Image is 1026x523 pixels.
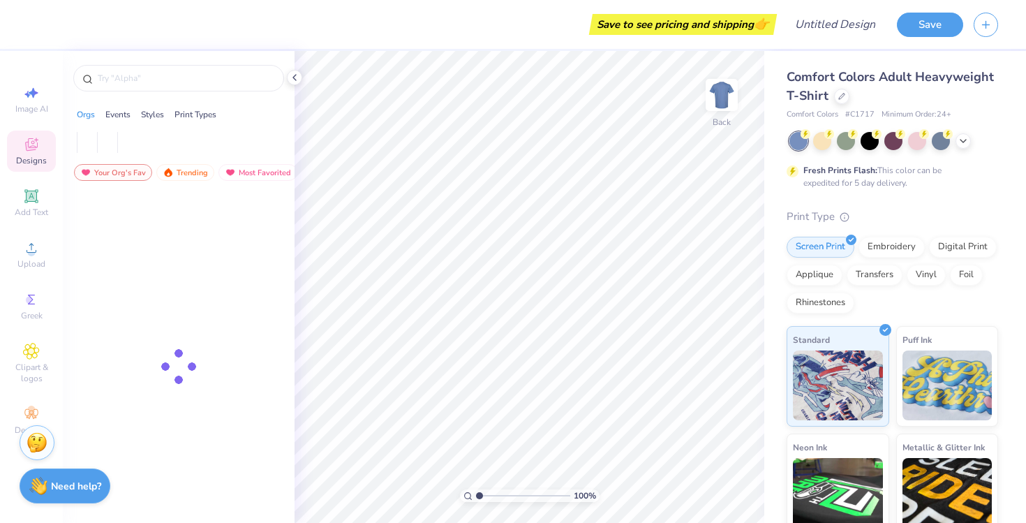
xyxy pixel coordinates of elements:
[77,108,95,121] div: Orgs
[105,108,131,121] div: Events
[574,489,596,502] span: 100 %
[156,164,214,181] div: Trending
[882,109,951,121] span: Minimum Order: 24 +
[15,207,48,218] span: Add Text
[17,258,45,270] span: Upload
[141,108,164,121] div: Styles
[803,165,877,176] strong: Fresh Prints Flash:
[787,265,842,286] div: Applique
[174,108,216,121] div: Print Types
[793,440,827,455] span: Neon Ink
[74,164,152,181] div: Your Org's Fav
[897,13,963,37] button: Save
[218,164,297,181] div: Most Favorited
[902,440,985,455] span: Metallic & Glitter Ink
[787,293,854,314] div: Rhinestones
[793,351,883,420] img: Standard
[96,71,275,85] input: Try "Alpha"
[858,237,925,258] div: Embroidery
[15,425,48,436] span: Decorate
[950,265,983,286] div: Foil
[51,480,101,493] strong: Need help?
[787,209,998,225] div: Print Type
[787,68,994,104] span: Comfort Colors Adult Heavyweight T-Shirt
[847,265,902,286] div: Transfers
[80,168,91,177] img: most_fav.gif
[784,10,886,38] input: Untitled Design
[16,155,47,166] span: Designs
[21,310,43,321] span: Greek
[902,351,992,420] img: Puff Ink
[902,332,932,347] span: Puff Ink
[225,168,236,177] img: most_fav.gif
[907,265,946,286] div: Vinyl
[929,237,997,258] div: Digital Print
[787,109,838,121] span: Comfort Colors
[787,237,854,258] div: Screen Print
[7,362,56,384] span: Clipart & logos
[15,103,48,115] span: Image AI
[803,164,975,189] div: This color can be expedited for 5 day delivery.
[793,332,830,347] span: Standard
[713,116,731,128] div: Back
[163,168,174,177] img: trending.gif
[845,109,875,121] span: # C1717
[593,14,773,35] div: Save to see pricing and shipping
[708,81,736,109] img: Back
[754,15,769,32] span: 👉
